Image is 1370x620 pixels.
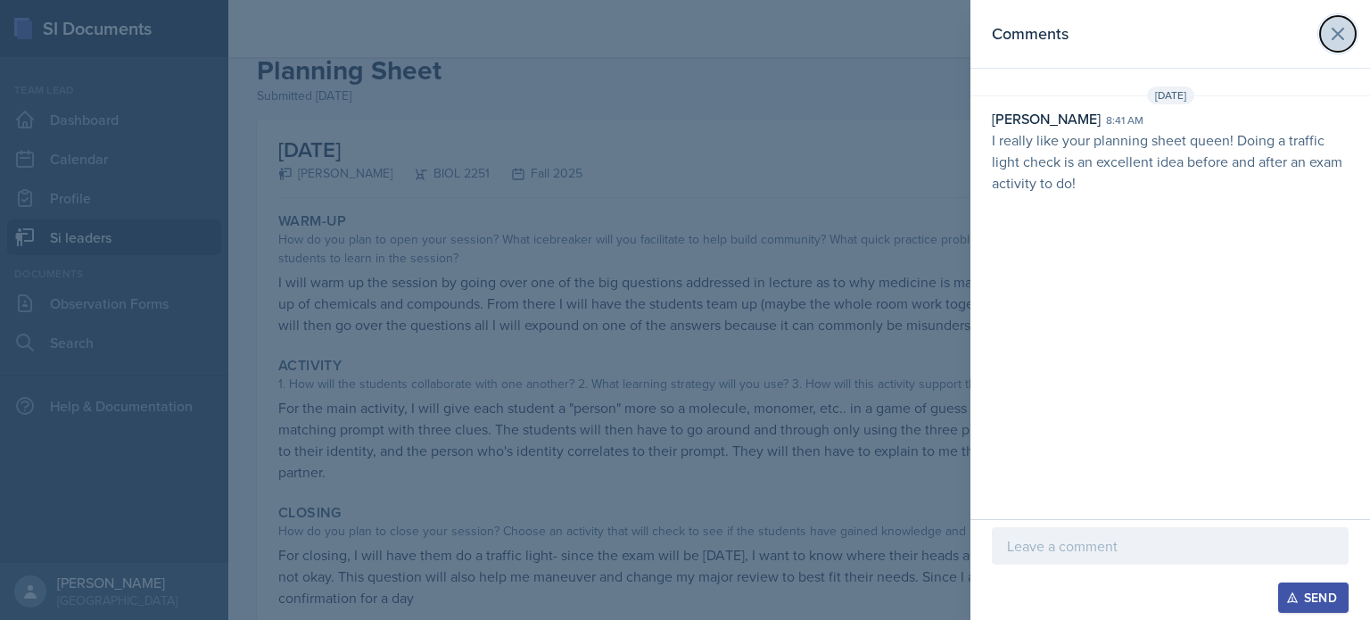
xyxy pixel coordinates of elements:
span: [DATE] [1147,87,1194,104]
p: I really like your planning sheet queen! Doing a traffic light check is an excellent idea before ... [992,129,1349,194]
h2: Comments [992,21,1069,46]
div: Send [1290,591,1337,605]
div: [PERSON_NAME] [992,108,1101,129]
div: 8:41 am [1106,112,1143,128]
button: Send [1278,583,1349,613]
